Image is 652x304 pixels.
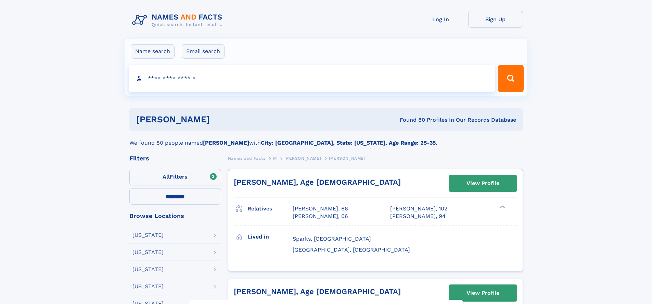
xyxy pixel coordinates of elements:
a: [PERSON_NAME] [284,154,321,162]
a: Log In [413,11,468,28]
a: Sign Up [468,11,523,28]
img: Logo Names and Facts [129,11,228,29]
a: [PERSON_NAME], 94 [390,212,446,220]
label: Name search [131,44,175,59]
a: [PERSON_NAME], 102 [390,205,447,212]
input: search input [129,65,495,92]
div: ❯ [498,205,506,209]
a: [PERSON_NAME], 66 [293,212,348,220]
label: Filters [129,169,221,185]
button: Search Button [498,65,523,92]
div: We found 80 people named with . [129,131,523,147]
div: View Profile [466,285,499,301]
span: All [163,173,170,180]
h3: Relatives [247,203,293,215]
a: [PERSON_NAME], 66 [293,205,348,212]
div: Browse Locations [129,213,221,219]
b: City: [GEOGRAPHIC_DATA], State: [US_STATE], Age Range: 25-35 [261,139,436,146]
span: [PERSON_NAME] [284,156,321,161]
b: [PERSON_NAME] [203,139,249,146]
h1: [PERSON_NAME] [136,115,305,124]
a: Names and Facts [228,154,266,162]
span: Sparks, [GEOGRAPHIC_DATA] [293,235,371,242]
div: [US_STATE] [132,232,164,238]
label: Email search [182,44,225,59]
div: Found 80 Profiles In Our Records Database [305,116,516,124]
span: [GEOGRAPHIC_DATA], [GEOGRAPHIC_DATA] [293,246,410,253]
a: View Profile [449,285,517,301]
h3: Lived in [247,231,293,243]
div: [US_STATE] [132,284,164,289]
a: [PERSON_NAME], Age [DEMOGRAPHIC_DATA] [234,178,401,186]
a: [PERSON_NAME], Age [DEMOGRAPHIC_DATA] [234,287,401,296]
span: M [273,156,277,161]
a: View Profile [449,175,517,192]
div: [US_STATE] [132,267,164,272]
span: [PERSON_NAME] [329,156,366,161]
a: M [273,154,277,162]
div: View Profile [466,175,499,191]
div: [US_STATE] [132,250,164,255]
div: Filters [129,155,221,161]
